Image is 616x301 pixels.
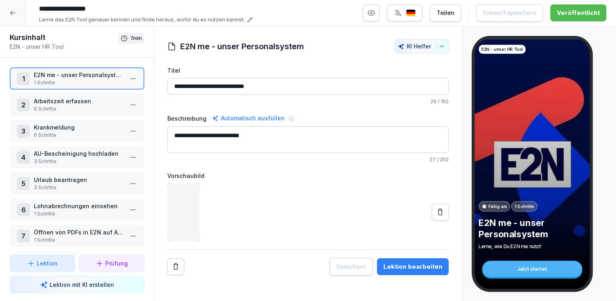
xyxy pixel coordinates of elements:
[483,8,536,17] div: Entwurf speichern
[10,172,144,194] div: 5Urlaub beantragen3 Schritte
[406,9,416,17] img: de.svg
[10,94,144,116] div: 2Arbeitszeit erfassen6 Schritte
[17,125,30,138] div: 3
[167,258,184,275] button: Remove
[34,123,123,132] p: Krankmeldung
[167,171,449,180] label: Vorschaubild
[17,230,30,242] div: 7
[167,156,449,163] p: / 250
[34,149,123,158] p: AU-Bescheinigung hochladen
[377,258,449,275] button: Lektion bearbeiten
[10,67,144,90] div: 1E2N me - unser Personalsystem1 Schritte
[34,71,123,79] p: E2N me - unser Personalsystem
[17,177,30,190] div: 5
[481,46,523,52] p: E2N - unser HR Tool
[34,132,123,139] p: 6 Schritte
[167,98,449,105] p: / 150
[39,16,245,24] p: Lerne das E2N Tool genauer kennen und finde heraus, wofür du es nutzen kannst.
[514,203,534,209] p: 1 Schritte
[34,158,123,165] p: 3 Schritte
[430,157,436,163] span: 27
[482,261,582,277] div: Jetzt starten
[10,225,144,247] div: 7Öffnen von PDFs in E2N auf Android Handys1 Schritte
[557,8,600,17] div: Veröffentlicht
[479,243,586,250] p: Lerne, wie Du E2N me nutzt!
[130,34,142,42] p: 7 min
[10,120,144,142] div: 3Krankmeldung6 Schritte
[105,259,128,268] p: Prüfung
[10,199,144,221] div: 6Lohnabrechnungen einsehen1 Schritte
[10,42,118,51] p: E2N - unser HR Tool
[34,236,123,244] p: 1 Schritte
[79,255,144,272] button: Prüfung
[34,210,123,217] p: 1 Schritte
[10,255,75,272] button: Lektion
[17,151,30,164] div: 4
[50,280,114,289] p: Lektion mit KI erstellen
[167,114,206,123] label: Beschreibung
[479,217,586,240] p: E2N me - unser Personalsystem
[180,40,304,52] h1: E2N me - unser Personalsystem
[398,43,445,50] div: KI Helfer
[34,202,123,210] p: Lohnabrechnungen einsehen
[329,258,373,276] button: Speichern
[167,66,449,75] label: Titel
[17,203,30,216] div: 6
[550,4,606,21] button: Veröffentlicht
[34,184,123,191] p: 3 Schritte
[394,39,449,53] button: KI Helfer
[488,203,507,209] p: Fällig am
[431,98,437,105] span: 29
[10,33,118,42] h1: Kursinhalt
[210,113,286,123] div: Automatisch ausfüllen
[34,176,123,184] p: Urlaub beantragen
[34,105,123,113] p: 6 Schritte
[34,228,123,236] p: Öffnen von PDFs in E2N auf Android Handys
[437,8,454,17] div: Teilen
[476,4,543,22] button: Entwurf speichern
[10,146,144,168] div: 4AU-Bescheinigung hochladen3 Schritte
[10,276,144,293] button: Lektion mit KI erstellen
[37,259,58,268] p: Lektion
[17,98,30,111] div: 2
[336,262,366,271] div: Speichern
[34,97,123,105] p: Arbeitszeit erfassen
[383,262,442,271] div: Lektion bearbeiten
[430,4,461,22] button: Teilen
[34,79,123,86] p: 1 Schritte
[17,72,30,85] div: 1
